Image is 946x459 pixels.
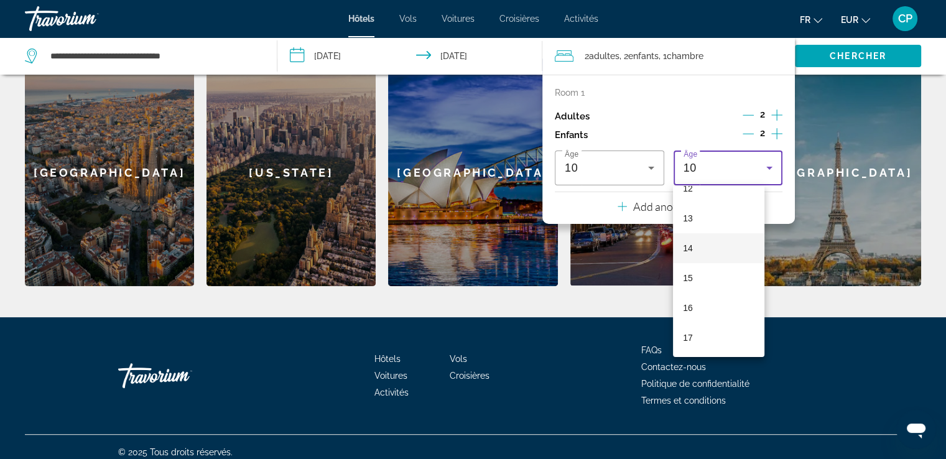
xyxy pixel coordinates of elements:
[683,211,693,226] span: 13
[673,293,764,323] mat-option: 16 years old
[673,323,764,353] mat-option: 17 years old
[673,263,764,293] mat-option: 15 years old
[673,233,764,263] mat-option: 14 years old
[896,409,936,449] iframe: Bouton de lancement de la fenêtre de messagerie
[673,174,764,203] mat-option: 12 years old
[673,203,764,233] mat-option: 13 years old
[683,271,693,285] span: 15
[683,241,693,256] span: 14
[683,300,693,315] span: 16
[683,330,693,345] span: 17
[683,181,693,196] span: 12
